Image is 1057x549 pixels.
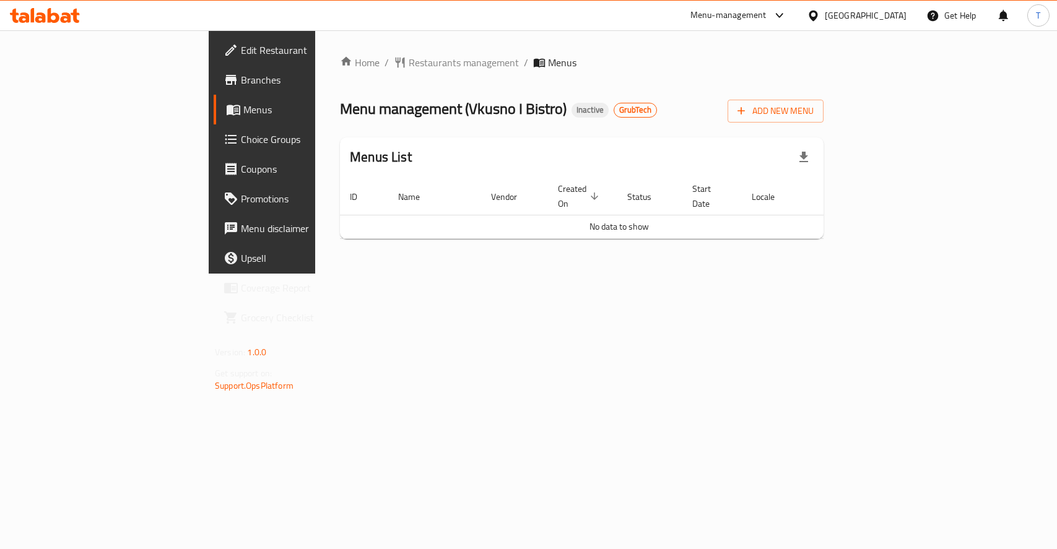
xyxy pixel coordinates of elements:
span: Coverage Report [241,280,375,295]
span: Created On [558,181,602,211]
li: / [524,55,528,70]
span: Menu disclaimer [241,221,375,236]
a: Coupons [214,154,385,184]
span: Edit Restaurant [241,43,375,58]
span: Menu management ( Vkusno I Bistro ) [340,95,567,123]
span: Choice Groups [241,132,375,147]
span: Upsell [241,251,375,266]
span: T [1036,9,1040,22]
a: Grocery Checklist [214,303,385,332]
div: Export file [789,142,819,172]
a: Menu disclaimer [214,214,385,243]
span: Restaurants management [409,55,519,70]
span: Coupons [241,162,375,176]
span: Vendor [491,189,533,204]
a: Support.OpsPlatform [215,378,294,394]
a: Edit Restaurant [214,35,385,65]
span: Status [627,189,668,204]
a: Coverage Report [214,273,385,303]
span: Start Date [692,181,727,211]
span: No data to show [589,218,649,235]
span: Name [398,189,436,204]
th: Actions [806,178,898,215]
div: Menu-management [690,8,767,23]
h2: Menus List [350,148,412,166]
table: enhanced table [340,178,898,239]
span: Menus [243,102,375,117]
li: / [385,55,389,70]
nav: breadcrumb [340,55,824,70]
span: Branches [241,72,375,87]
span: Promotions [241,191,375,206]
div: Inactive [572,103,609,118]
span: ID [350,189,373,204]
span: Locale [752,189,791,204]
span: Add New Menu [737,103,814,119]
span: 1.0.0 [247,344,266,360]
span: GrubTech [614,105,656,115]
a: Branches [214,65,385,95]
a: Restaurants management [394,55,519,70]
span: Version: [215,344,245,360]
a: Upsell [214,243,385,273]
span: Get support on: [215,365,272,381]
span: Inactive [572,105,609,115]
a: Promotions [214,184,385,214]
span: Menus [548,55,576,70]
a: Menus [214,95,385,124]
a: Choice Groups [214,124,385,154]
button: Add New Menu [728,100,824,123]
span: Grocery Checklist [241,310,375,325]
div: [GEOGRAPHIC_DATA] [825,9,907,22]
